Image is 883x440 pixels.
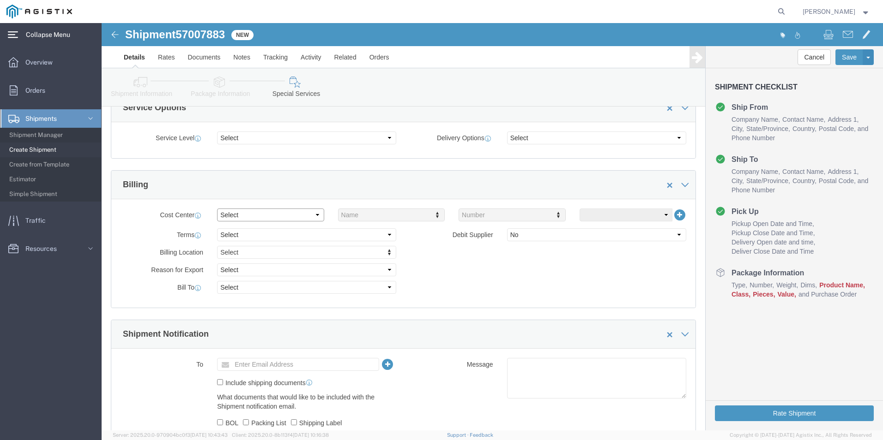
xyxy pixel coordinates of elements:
[0,109,101,128] a: Shipments
[9,141,95,159] span: Create Shipment
[6,5,72,18] img: logo
[447,432,470,438] a: Support
[470,432,493,438] a: Feedback
[9,126,95,144] span: Shipment Manager
[9,155,95,174] span: Create from Template
[0,239,101,258] a: Resources
[25,109,63,128] span: Shipments
[9,170,95,189] span: Estimator
[113,432,228,438] span: Server: 2025.20.0-970904bc0f3
[25,81,52,100] span: Orders
[102,23,883,430] iframe: FS Legacy Container
[802,6,871,17] button: [PERSON_NAME]
[190,432,228,438] span: [DATE] 10:43:43
[25,53,59,71] span: Overview
[25,239,63,258] span: Resources
[9,185,95,203] span: Simple Shipment
[803,6,855,17] span: Steve Johnston
[0,211,101,230] a: Traffic
[26,25,77,44] span: Collapse Menu
[25,211,52,230] span: Traffic
[730,431,872,439] span: Copyright © [DATE]-[DATE] Agistix Inc., All Rights Reserved
[0,81,101,100] a: Orders
[232,432,329,438] span: Client: 2025.20.0-8b113f4
[0,53,101,71] a: Overview
[293,432,329,438] span: [DATE] 10:16:38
